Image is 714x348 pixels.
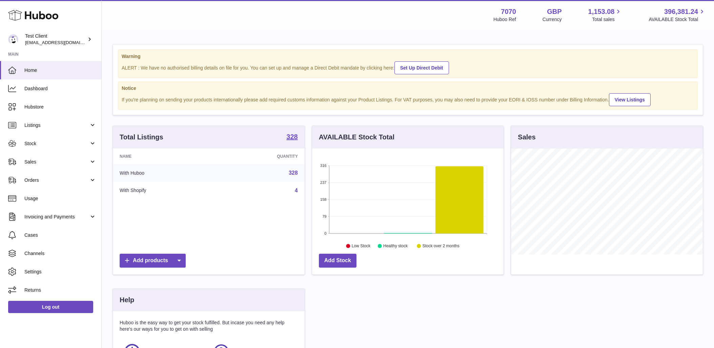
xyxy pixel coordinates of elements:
span: Total sales [592,16,622,23]
td: With Shopify [113,182,216,199]
a: 328 [286,133,298,141]
span: 396,381.24 [664,7,698,16]
h3: Sales [518,133,535,142]
strong: 328 [286,133,298,140]
a: 328 [289,170,298,176]
a: Add products [120,254,186,268]
strong: 7070 [501,7,516,16]
text: Low Stock [352,244,371,249]
a: 4 [295,188,298,193]
span: Dashboard [24,85,96,92]
span: Home [24,67,96,74]
div: Test Client [25,33,86,46]
h3: Help [120,295,134,305]
div: ALERT : We have no authorised billing details on file for you. You can set up and manage a Direct... [122,60,694,74]
th: Name [113,149,216,164]
text: 79 [322,214,326,218]
div: Huboo Ref [493,16,516,23]
th: Quantity [216,149,305,164]
div: If you're planning on sending your products internationally please add required customs informati... [122,92,694,106]
a: 396,381.24 AVAILABLE Stock Total [649,7,706,23]
text: Stock over 2 months [422,244,459,249]
td: With Huboo [113,164,216,182]
p: Huboo is the easy way to get your stock fulfilled. But incase you need any help here's our ways f... [120,320,298,332]
text: 0 [324,231,326,235]
strong: Notice [122,85,694,92]
text: Healthy stock [383,244,408,249]
span: Sales [24,159,89,165]
a: 1,153.08 Total sales [588,7,623,23]
h3: AVAILABLE Stock Total [319,133,394,142]
span: AVAILABLE Stock Total [649,16,706,23]
h3: Total Listings [120,133,163,142]
span: Returns [24,287,96,293]
text: 316 [320,163,326,168]
span: Listings [24,122,89,129]
div: Currency [543,16,562,23]
a: Set Up Direct Debit [394,61,449,74]
span: Invoicing and Payments [24,214,89,220]
span: Hubstore [24,104,96,110]
strong: GBP [547,7,562,16]
span: Usage [24,195,96,202]
a: View Listings [609,93,651,106]
img: QATestClientTwo@hubboo.co.uk [8,34,18,44]
span: Channels [24,250,96,257]
span: Orders [24,177,89,183]
strong: Warning [122,53,694,60]
span: Stock [24,140,89,147]
a: Log out [8,301,93,313]
span: Settings [24,269,96,275]
a: Add Stock [319,254,356,268]
span: Cases [24,232,96,238]
text: 158 [320,197,326,201]
text: 237 [320,180,326,185]
span: [EMAIL_ADDRESS][DOMAIN_NAME] [25,40,100,45]
span: 1,153.08 [588,7,615,16]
